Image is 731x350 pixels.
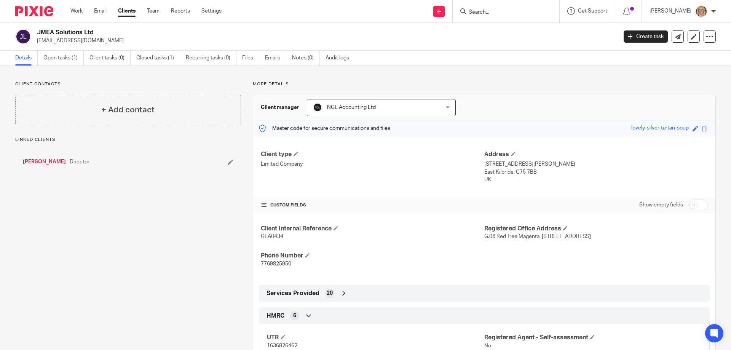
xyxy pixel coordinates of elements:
p: Client contacts [15,81,241,87]
a: Reports [171,7,190,15]
input: Search [468,9,536,16]
a: [PERSON_NAME] [23,158,66,166]
img: NGL%20Logo%20Social%20Circle%20JPG.jpg [313,103,322,112]
h4: UTR [267,334,484,342]
span: 1636826462 [267,343,297,348]
a: Team [147,7,160,15]
a: Client tasks (0) [89,51,131,66]
p: [PERSON_NAME] [650,7,691,15]
p: Linked clients [15,137,241,143]
span: 7769825950 [261,261,291,267]
h4: CUSTOM FIELDS [261,202,484,208]
p: UK [484,176,708,184]
h4: Registered Agent - Self-assessment [484,334,702,342]
img: svg%3E [15,29,31,45]
h4: Client Internal Reference [261,225,484,233]
h4: + Add contact [101,104,155,116]
img: Pixie [15,6,53,16]
label: Show empty fields [639,201,683,209]
h3: Client manager [261,104,299,111]
a: Details [15,51,38,66]
a: Emails [265,51,286,66]
a: Create task [624,30,668,43]
img: JW%20photo.JPG [695,5,707,18]
span: Get Support [578,8,607,14]
h4: Phone Number [261,252,484,260]
p: [EMAIL_ADDRESS][DOMAIN_NAME] [37,37,612,45]
p: East Kilbride, G75 7BB [484,168,708,176]
span: HMRC [267,312,284,320]
span: 20 [327,289,333,297]
a: Clients [118,7,136,15]
a: Open tasks (1) [43,51,84,66]
a: Email [94,7,107,15]
span: G.06 Red Tree Magenta, [STREET_ADDRESS] [484,234,591,239]
h4: Address [484,150,708,158]
a: Closed tasks (1) [136,51,180,66]
a: Audit logs [326,51,355,66]
p: Master code for secure communications and files [259,125,390,132]
h4: Client type [261,150,484,158]
a: Work [70,7,83,15]
p: [STREET_ADDRESS][PERSON_NAME] [484,160,708,168]
span: NGL Accounting Ltd [327,105,376,110]
p: Limited Company [261,160,484,168]
a: Files [242,51,259,66]
div: lovely-silver-tartan-soup [631,124,689,133]
h2: JMEA Solutions Ltd [37,29,497,37]
a: Recurring tasks (0) [186,51,236,66]
span: No [484,343,491,348]
h4: Registered Office Address [484,225,708,233]
a: Settings [201,7,222,15]
a: Notes (0) [292,51,320,66]
p: More details [253,81,716,87]
span: GLA0434 [261,234,283,239]
span: Director [70,158,89,166]
span: 6 [293,312,296,320]
span: Services Provided [267,289,319,297]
